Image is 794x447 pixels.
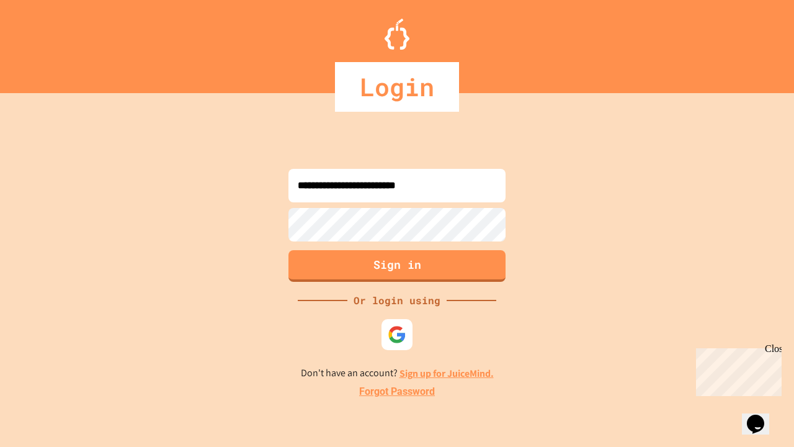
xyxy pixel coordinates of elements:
a: Sign up for JuiceMind. [399,367,494,380]
iframe: chat widget [742,397,782,435]
p: Don't have an account? [301,366,494,381]
div: Login [335,62,459,112]
a: Forgot Password [359,384,435,399]
iframe: chat widget [691,343,782,396]
button: Sign in [288,250,506,282]
div: Or login using [347,293,447,308]
div: Chat with us now!Close [5,5,86,79]
img: Logo.svg [385,19,409,50]
img: google-icon.svg [388,325,406,344]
